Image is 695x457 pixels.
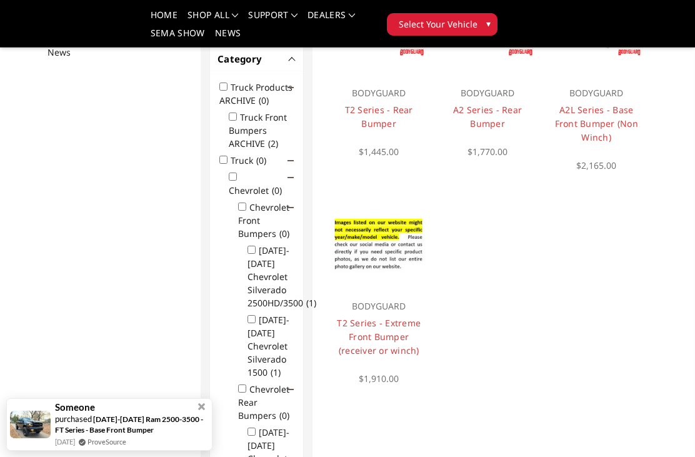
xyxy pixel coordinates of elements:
[467,146,507,158] span: $1,770.00
[306,297,316,309] span: (1)
[271,366,281,378] span: (1)
[10,411,51,438] img: provesource social proof notification image
[215,29,241,47] a: News
[576,159,616,171] span: $2,165.00
[279,228,289,239] span: (0)
[337,317,421,356] a: T2 Series - Extreme Front Bumper (receiver or winch)
[359,146,399,158] span: $1,445.00
[55,414,92,424] span: purchased
[453,104,522,129] a: A2 Series - Rear Bumper
[289,56,296,62] button: -
[486,17,491,30] span: ▾
[287,174,294,181] span: Click to show/hide children
[287,386,294,393] span: Click to show/hide children
[443,86,532,101] p: BODYGUARD
[555,104,638,143] a: A2L Series - Base Front Bumper (Non Winch)
[287,84,294,91] span: Click to show/hide children
[219,81,292,106] label: Truck Products ARCHIVE
[287,158,294,164] span: Click to show/hide children
[334,299,424,314] p: BODYGUARD
[359,373,399,384] span: $1,910.00
[259,94,269,106] span: (0)
[55,414,203,434] a: [DATE]-[DATE] Ram 2500-3500 - FT Series - Base Front Bumper
[47,46,86,59] a: News
[387,13,497,36] button: Select Your Vehicle
[187,11,238,29] a: shop all
[279,409,289,421] span: (0)
[345,104,413,129] a: T2 Series - Rear Bumper
[55,402,95,413] span: Someone
[272,184,282,196] span: (0)
[217,52,296,66] h4: Category
[151,11,177,29] a: Home
[238,383,297,421] label: Chevrolet Rear Bumpers
[248,11,297,29] a: Support
[268,138,278,149] span: (2)
[256,154,266,166] span: (0)
[552,86,641,101] p: BODYGUARD
[231,154,274,166] label: Truck
[55,436,75,447] span: [DATE]
[229,111,287,149] label: Truck Front Bumpers ARCHIVE
[87,436,126,447] a: ProveSource
[399,18,477,31] span: Select Your Vehicle
[229,184,289,196] label: Chevrolet
[247,244,324,309] label: [DATE]-[DATE] Chevrolet Silverado 2500HD/3500
[287,204,294,211] span: Click to show/hide children
[334,86,424,101] p: BODYGUARD
[247,314,289,378] label: [DATE]-[DATE] Chevrolet Silverado 1500
[151,29,205,47] a: SEMA Show
[238,201,297,239] label: Chevrolet Front Bumpers
[307,11,355,29] a: Dealers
